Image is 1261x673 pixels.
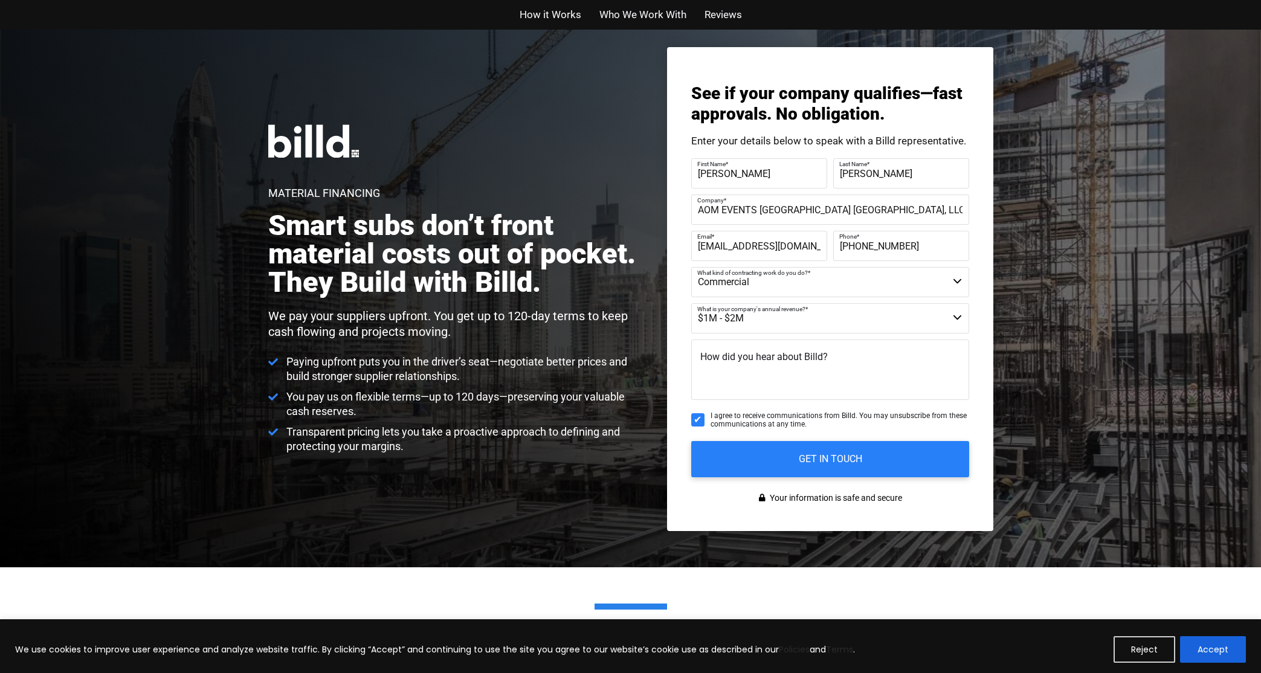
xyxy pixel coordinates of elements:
span: Transparent pricing lets you take a proactive approach to defining and protecting your margins. [283,425,644,454]
a: Terms [826,643,853,655]
span: Your information is safe and secure [767,489,902,507]
a: Policies [779,643,810,655]
span: Last Name [839,161,867,167]
span: How did you hear about Billd? [700,351,828,362]
h2: Billd's Material Financing is designed specifically for businesses like [419,604,842,669]
button: Reject [1114,636,1175,663]
a: Reviews [705,6,742,24]
input: I agree to receive communications from Billd. You may unsubscribe from these communications at an... [691,413,705,427]
span: First Name [697,161,726,167]
button: Accept [1180,636,1246,663]
span: Company [697,197,724,204]
span: I agree to receive communications from Billd. You may unsubscribe from these communications at an... [711,411,969,429]
span: Paying upfront puts you in the driver’s seat—negotiate better prices and build stronger supplier ... [283,355,644,384]
h3: See if your company qualifies—fast approvals. No obligation. [691,83,969,124]
span: Email [697,233,712,240]
a: How it Works [520,6,581,24]
h1: Material Financing [268,188,380,199]
h2: Smart subs don’t front material costs out of pocket. They Build with Billd. [268,211,644,296]
p: We pay your suppliers upfront. You get up to 120-day terms to keep cash flowing and projects moving. [268,308,644,340]
span: Phone [839,233,857,240]
span: You pay us on flexible terms—up to 120 days—preserving your valuable cash reserves. [283,390,644,419]
input: GET IN TOUCH [691,441,969,477]
a: Who We Work With [599,6,686,24]
p: We use cookies to improve user experience and analyze website traffic. By clicking “Accept” and c... [15,642,855,657]
p: Enter your details below to speak with a Billd representative. [691,136,969,146]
